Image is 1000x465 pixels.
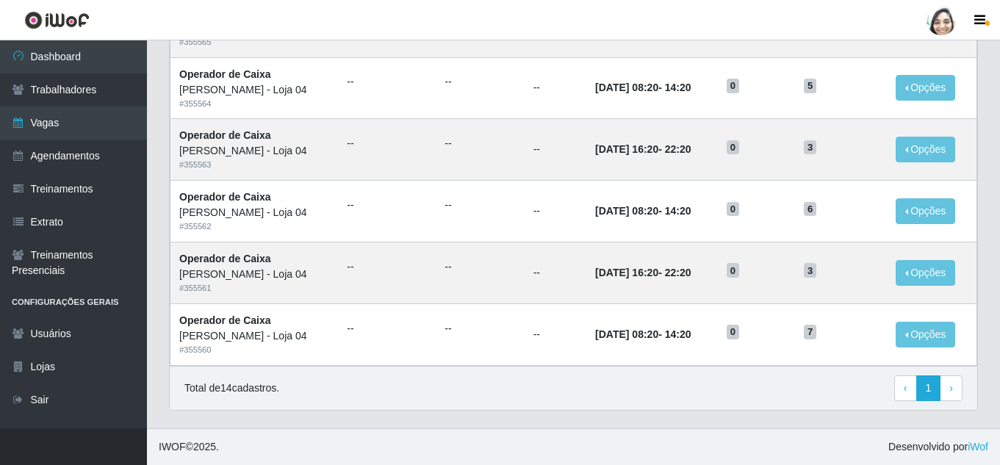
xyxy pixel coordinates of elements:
[896,75,956,101] button: Opções
[347,259,427,275] ul: --
[347,198,427,213] ul: --
[179,282,329,295] div: # 355561
[595,82,691,93] strong: -
[184,381,279,396] p: Total de 14 cadastros.
[179,98,329,110] div: # 355564
[665,82,691,93] time: 14:20
[445,198,515,213] ul: --
[665,205,691,217] time: 14:20
[595,143,658,155] time: [DATE] 16:20
[595,143,691,155] strong: -
[179,159,329,171] div: # 355563
[347,321,427,336] ul: --
[949,382,953,394] span: ›
[445,259,515,275] ul: --
[665,328,691,340] time: 14:20
[940,375,963,402] a: Next
[179,220,329,233] div: # 355562
[179,36,329,48] div: # 355565
[24,11,90,29] img: CoreUI Logo
[179,205,329,220] div: [PERSON_NAME] - Loja 04
[804,140,817,155] span: 3
[916,375,941,402] a: 1
[896,198,956,224] button: Opções
[347,74,427,90] ul: --
[896,322,956,347] button: Opções
[727,325,740,339] span: 0
[968,441,988,453] a: iWof
[179,68,271,80] strong: Operador de Caixa
[595,205,691,217] strong: -
[179,328,329,344] div: [PERSON_NAME] - Loja 04
[896,137,956,162] button: Opções
[888,439,988,455] span: Desenvolvido por
[894,375,917,402] a: Previous
[179,253,271,264] strong: Operador de Caixa
[159,439,219,455] span: © 2025 .
[595,328,691,340] strong: -
[525,57,586,119] td: --
[179,314,271,326] strong: Operador de Caixa
[804,263,817,278] span: 3
[894,375,963,402] nav: pagination
[904,382,907,394] span: ‹
[179,129,271,141] strong: Operador de Caixa
[665,143,691,155] time: 22:20
[179,267,329,282] div: [PERSON_NAME] - Loja 04
[595,205,658,217] time: [DATE] 08:20
[525,242,586,303] td: --
[525,181,586,242] td: --
[727,79,740,93] span: 0
[179,143,329,159] div: [PERSON_NAME] - Loja 04
[445,74,515,90] ul: --
[727,263,740,278] span: 0
[159,441,186,453] span: IWOF
[445,321,515,336] ul: --
[179,344,329,356] div: # 355560
[525,119,586,181] td: --
[595,82,658,93] time: [DATE] 08:20
[525,303,586,365] td: --
[595,328,658,340] time: [DATE] 08:20
[804,202,817,217] span: 6
[665,267,691,278] time: 22:20
[595,267,691,278] strong: -
[445,136,515,151] ul: --
[179,82,329,98] div: [PERSON_NAME] - Loja 04
[896,260,956,286] button: Opções
[179,191,271,203] strong: Operador de Caixa
[347,136,427,151] ul: --
[727,202,740,217] span: 0
[804,79,817,93] span: 5
[804,325,817,339] span: 7
[595,267,658,278] time: [DATE] 16:20
[727,140,740,155] span: 0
